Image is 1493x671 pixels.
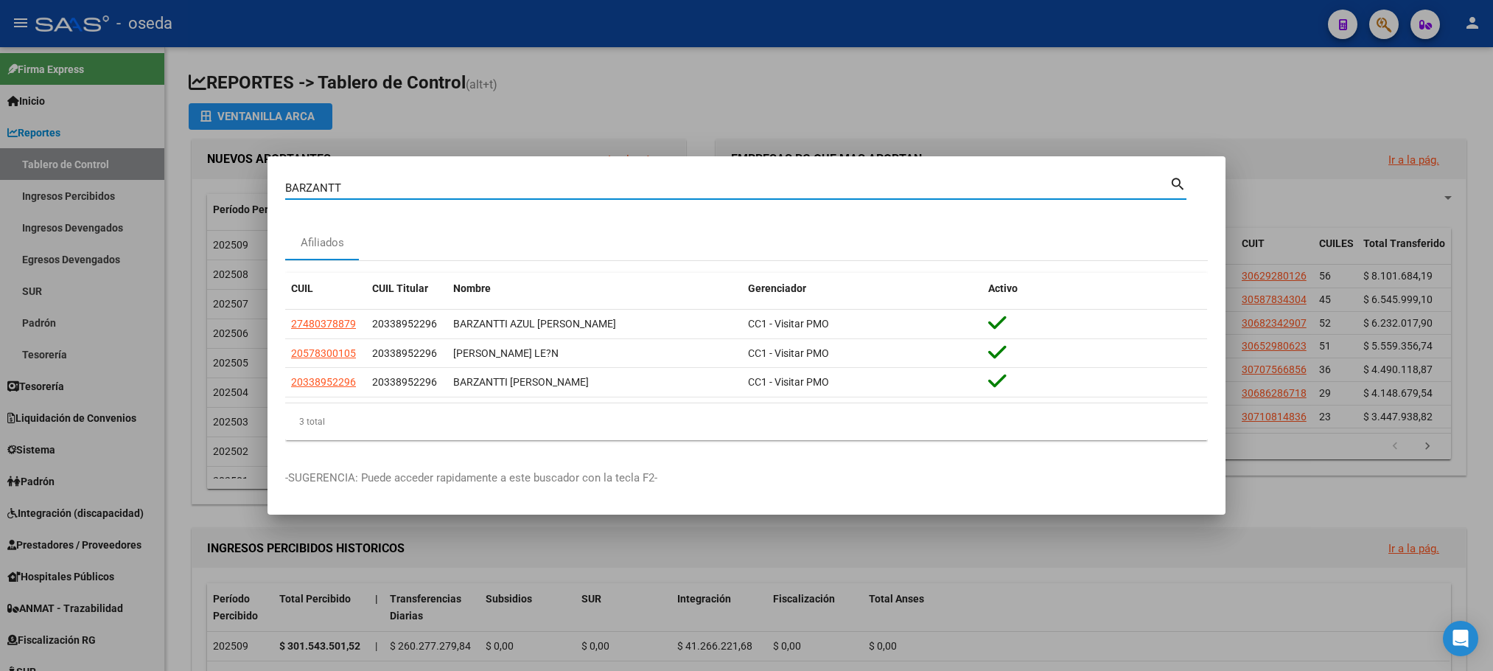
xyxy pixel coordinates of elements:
span: Gerenciador [748,282,806,294]
datatable-header-cell: CUIL [285,273,366,305]
span: 20338952296 [291,376,356,388]
div: BARZANTTI [PERSON_NAME] [453,374,736,391]
datatable-header-cell: CUIL Titular [366,273,447,305]
span: CC1 - Visitar PMO [748,376,829,388]
span: 20338952296 [372,347,437,359]
div: Open Intercom Messenger [1443,621,1478,656]
span: CUIL Titular [372,282,428,294]
datatable-header-cell: Activo [982,273,1208,305]
div: [PERSON_NAME] LE?N [453,345,736,362]
span: Nombre [453,282,491,294]
span: 20338952296 [372,376,437,388]
span: CUIL [291,282,313,294]
div: BARZANTTI AZUL [PERSON_NAME] [453,316,736,333]
div: 3 total [285,403,1208,440]
mat-icon: search [1169,174,1186,192]
span: 27480378879 [291,318,356,330]
span: CC1 - Visitar PMO [748,347,829,359]
span: CC1 - Visitar PMO [748,318,829,330]
div: Afiliados [301,234,344,251]
span: Activo [988,282,1018,294]
span: 20578300105 [291,347,356,359]
p: -SUGERENCIA: Puede acceder rapidamente a este buscador con la tecla F2- [285,470,1208,487]
datatable-header-cell: Gerenciador [742,273,982,305]
datatable-header-cell: Nombre [447,273,742,305]
span: 20338952296 [372,318,437,330]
